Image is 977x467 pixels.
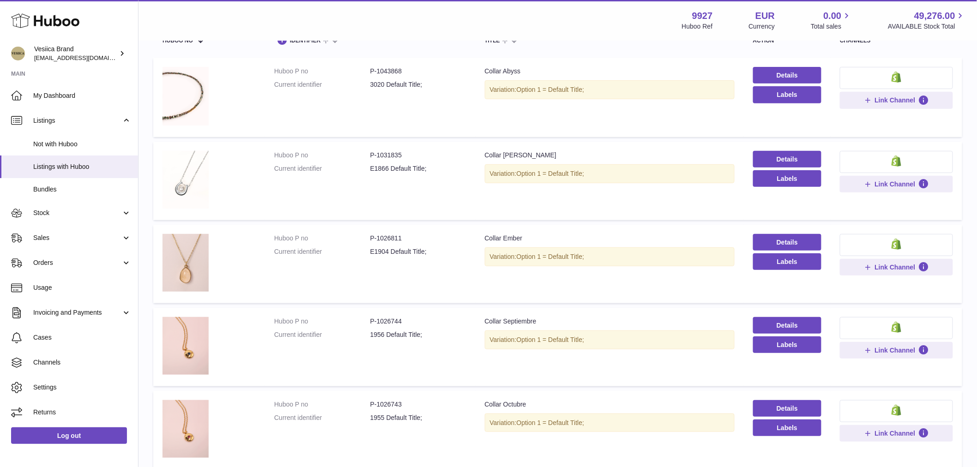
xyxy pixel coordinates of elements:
[33,233,121,242] span: Sales
[517,336,585,343] span: Option 1 = Default Title;
[33,185,131,194] span: Bundles
[753,67,822,84] a: Details
[370,67,466,76] dd: P-1043868
[875,96,916,104] span: Link Channel
[914,10,955,22] span: 49,276.00
[753,317,822,334] a: Details
[485,151,735,160] div: Collar [PERSON_NAME]
[11,427,127,444] a: Log out
[517,253,585,260] span: Option 1 = Default Title;
[753,151,822,168] a: Details
[33,91,131,100] span: My Dashboard
[753,38,822,44] div: action
[888,22,966,31] span: AVAILABLE Stock Total
[370,317,466,326] dd: P-1026744
[33,283,131,292] span: Usage
[692,10,713,22] strong: 9927
[34,45,117,62] div: Vesiica Brand
[875,263,916,271] span: Link Channel
[840,259,953,275] button: Link Channel
[755,10,775,22] strong: EUR
[33,116,121,125] span: Listings
[840,342,953,359] button: Link Channel
[753,336,822,353] button: Labels
[749,22,775,31] div: Currency
[33,408,131,417] span: Returns
[888,10,966,31] a: 49,276.00 AVAILABLE Stock Total
[33,162,131,171] span: Listings with Huboo
[875,429,916,437] span: Link Channel
[370,413,466,422] dd: 1955 Default Title;
[840,92,953,108] button: Link Channel
[485,413,735,432] div: Variation:
[485,317,735,326] div: Collar Septiembre
[33,209,121,217] span: Stock
[485,400,735,409] div: Collar Octubre
[485,80,735,99] div: Variation:
[892,72,901,83] img: shopify-small.png
[892,156,901,167] img: shopify-small.png
[875,180,916,188] span: Link Channel
[370,80,466,89] dd: 3020 Default Title;
[370,400,466,409] dd: P-1026743
[753,170,822,187] button: Labels
[274,317,370,326] dt: Huboo P no
[290,38,321,44] span: identifier
[33,333,131,342] span: Cases
[34,54,136,61] span: [EMAIL_ADDRESS][DOMAIN_NAME]
[11,47,25,60] img: internalAdmin-9927@internal.huboo.com
[33,308,121,317] span: Invoicing and Payments
[753,253,822,270] button: Labels
[485,330,735,349] div: Variation:
[517,170,585,177] span: Option 1 = Default Title;
[517,419,585,426] span: Option 1 = Default Title;
[875,346,916,354] span: Link Channel
[840,425,953,442] button: Link Channel
[163,400,209,458] img: Collar Octubre
[824,10,842,22] span: 0.00
[163,317,209,375] img: Collar Septiembre
[274,330,370,339] dt: Current identifier
[163,67,209,126] img: Collar Abyss
[274,234,370,243] dt: Huboo P no
[274,151,370,160] dt: Huboo P no
[33,358,131,367] span: Channels
[485,67,735,76] div: Collar Abyss
[163,151,209,209] img: Collar Daisy Plateado
[370,151,466,160] dd: P-1031835
[753,86,822,103] button: Labels
[753,234,822,251] a: Details
[811,22,852,31] span: Total sales
[485,38,500,44] span: title
[840,38,953,44] div: channels
[274,164,370,173] dt: Current identifier
[840,176,953,192] button: Link Channel
[33,140,131,149] span: Not with Huboo
[370,234,466,243] dd: P-1026811
[274,67,370,76] dt: Huboo P no
[753,419,822,436] button: Labels
[485,247,735,266] div: Variation:
[163,234,209,292] img: Collar Ember
[811,10,852,31] a: 0.00 Total sales
[370,330,466,339] dd: 1956 Default Title;
[163,38,193,44] span: Huboo no
[485,234,735,243] div: Collar Ember
[33,258,121,267] span: Orders
[274,400,370,409] dt: Huboo P no
[274,247,370,256] dt: Current identifier
[274,80,370,89] dt: Current identifier
[682,22,713,31] div: Huboo Ref
[370,164,466,173] dd: E1866 Default Title;
[370,247,466,256] dd: E1904 Default Title;
[892,239,901,250] img: shopify-small.png
[485,164,735,183] div: Variation:
[33,383,131,392] span: Settings
[892,405,901,416] img: shopify-small.png
[892,322,901,333] img: shopify-small.png
[753,400,822,417] a: Details
[274,413,370,422] dt: Current identifier
[517,86,585,93] span: Option 1 = Default Title;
